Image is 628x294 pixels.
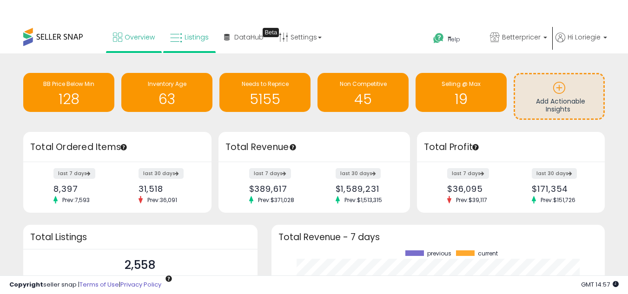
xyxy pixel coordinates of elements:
span: current [478,250,498,257]
span: DataHub [234,33,264,42]
a: Overview [106,23,162,51]
div: 8,397 [53,184,110,194]
label: last 7 days [53,168,95,179]
span: Needs to Reprice [242,80,289,88]
h1: 63 [126,91,208,107]
h3: Total Profit [424,141,598,154]
span: Add Actionable Insights [536,97,585,114]
a: Hi Loriegie [555,33,607,53]
span: Prev: $39,117 [451,196,492,204]
i: Get Help [433,33,444,44]
span: Prev: $151,726 [536,196,580,204]
a: Settings [272,23,329,51]
span: Inventory Age [148,80,186,88]
span: Hi Loriegie [568,33,601,42]
span: Overview [125,33,155,42]
label: last 30 days [336,168,381,179]
a: Inventory Age 63 [121,73,212,112]
a: Add Actionable Insights [515,74,603,118]
a: DataHub [217,23,271,51]
p: 2,558 [116,256,165,274]
span: BB Price Below Min [43,80,94,88]
a: Non Competitive 45 [317,73,409,112]
div: Tooltip anchor [289,143,297,151]
span: previous [427,250,451,257]
h3: Total Revenue - 7 days [278,234,598,241]
label: last 7 days [249,168,291,179]
label: last 30 days [139,168,184,179]
div: seller snap | | [9,281,161,289]
span: Prev: 7,593 [58,196,94,204]
h1: 19 [420,91,502,107]
div: Tooltip anchor [263,28,279,37]
h3: Total Ordered Items [30,141,205,154]
span: Prev: $371,028 [253,196,299,204]
span: Active Listings [116,274,165,283]
a: Terms of Use [79,280,119,289]
div: $389,617 [249,184,307,194]
a: Listings [163,23,216,51]
label: last 7 days [447,168,489,179]
a: Privacy Policy [120,280,161,289]
span: 2025-09-12 14:57 GMT [581,280,619,289]
label: last 30 days [532,168,577,179]
span: Prev: $1,513,315 [340,196,387,204]
a: Betterpricer [483,23,554,53]
div: 31,518 [139,184,195,194]
span: Betterpricer [502,33,541,42]
span: Listings [185,33,209,42]
a: Selling @ Max 19 [416,73,507,112]
span: Help [448,35,460,43]
div: $1,589,231 [336,184,394,194]
h3: Total Revenue [225,141,403,154]
h1: 128 [28,91,110,107]
div: Tooltip anchor [471,143,480,151]
a: Needs to Reprice 5155 [219,73,311,112]
h1: 5155 [224,91,306,107]
strong: Copyright [9,280,43,289]
div: $36,095 [447,184,504,194]
a: Help [426,26,482,53]
span: Non Competitive [340,80,387,88]
div: Tooltip anchor [165,274,173,283]
div: Tooltip anchor [119,143,128,151]
div: $171,354 [532,184,588,194]
span: Selling @ Max [442,80,481,88]
a: BB Price Below Min 128 [23,73,114,112]
h1: 45 [322,91,404,107]
h3: Total Listings [30,234,251,241]
span: Prev: 36,091 [143,196,182,204]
